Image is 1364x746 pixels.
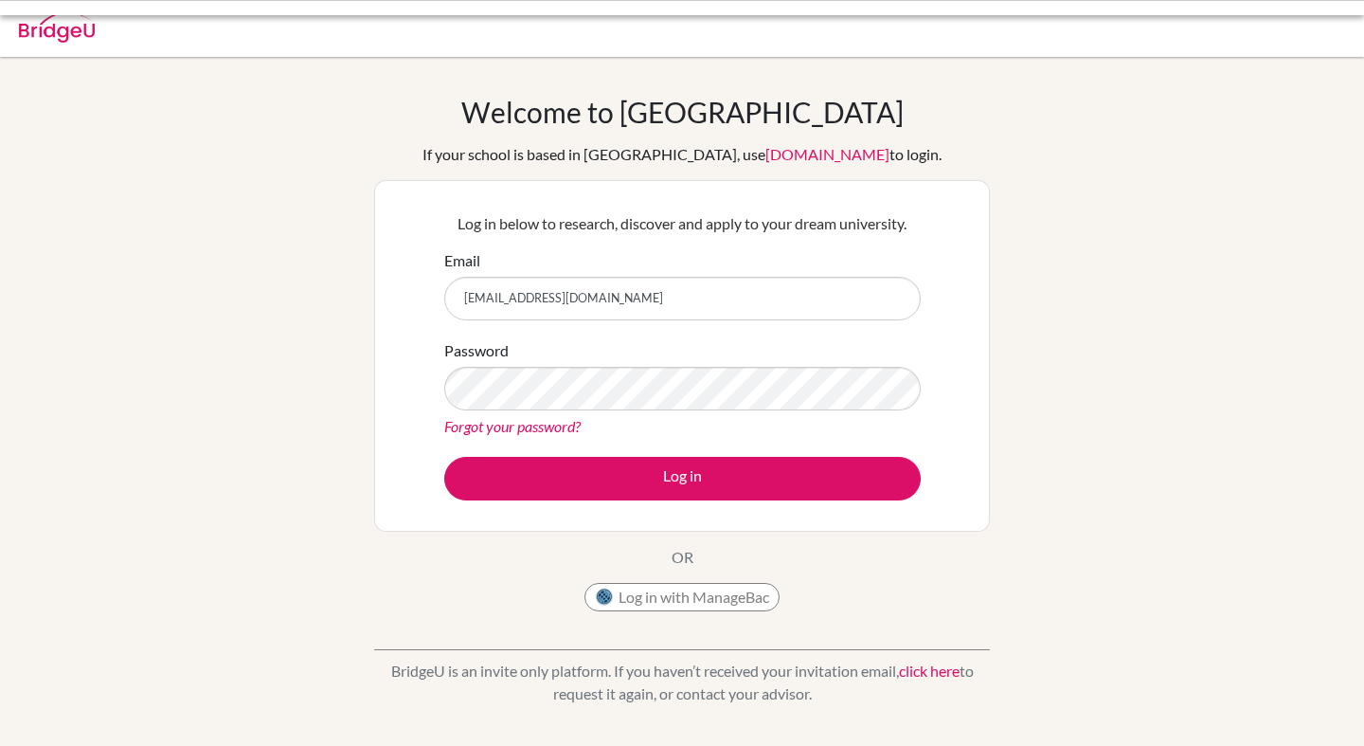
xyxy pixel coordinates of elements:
h1: Welcome to [GEOGRAPHIC_DATA] [461,95,904,129]
label: Email [444,249,480,272]
div: If your school is based in [GEOGRAPHIC_DATA], use to login. [422,143,942,166]
img: Bridge-U [19,12,95,43]
button: Log in with ManageBac [584,583,780,611]
p: OR [672,546,693,569]
a: Forgot your password? [444,417,581,435]
p: BridgeU is an invite only platform. If you haven’t received your invitation email, to request it ... [374,660,990,705]
a: [DOMAIN_NAME] [765,145,889,163]
button: Log in [444,457,921,500]
label: Password [444,339,509,362]
div: Invalid email or password. [133,15,947,38]
a: click here [899,662,960,680]
p: Log in below to research, discover and apply to your dream university. [444,212,921,235]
